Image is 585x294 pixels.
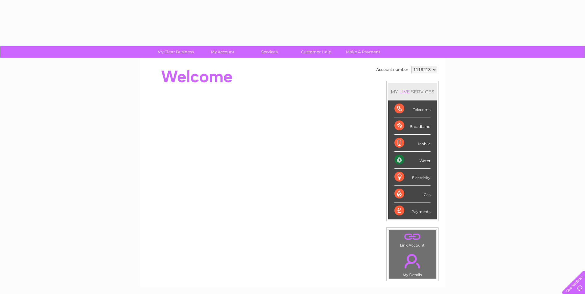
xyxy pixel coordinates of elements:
div: MY SERVICES [388,83,437,100]
td: Account number [375,64,410,75]
td: My Details [389,249,436,279]
a: My Account [197,46,248,58]
div: Electricity [394,169,431,186]
div: Gas [394,186,431,202]
div: Telecoms [394,100,431,117]
a: Customer Help [291,46,342,58]
div: Mobile [394,135,431,152]
a: . [390,231,435,242]
td: Link Account [389,230,436,249]
a: . [390,250,435,272]
div: Payments [394,202,431,219]
a: Services [244,46,295,58]
div: LIVE [398,89,411,95]
a: Make A Payment [338,46,389,58]
a: My Clear Business [150,46,201,58]
div: Water [394,152,431,169]
div: Broadband [394,117,431,134]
